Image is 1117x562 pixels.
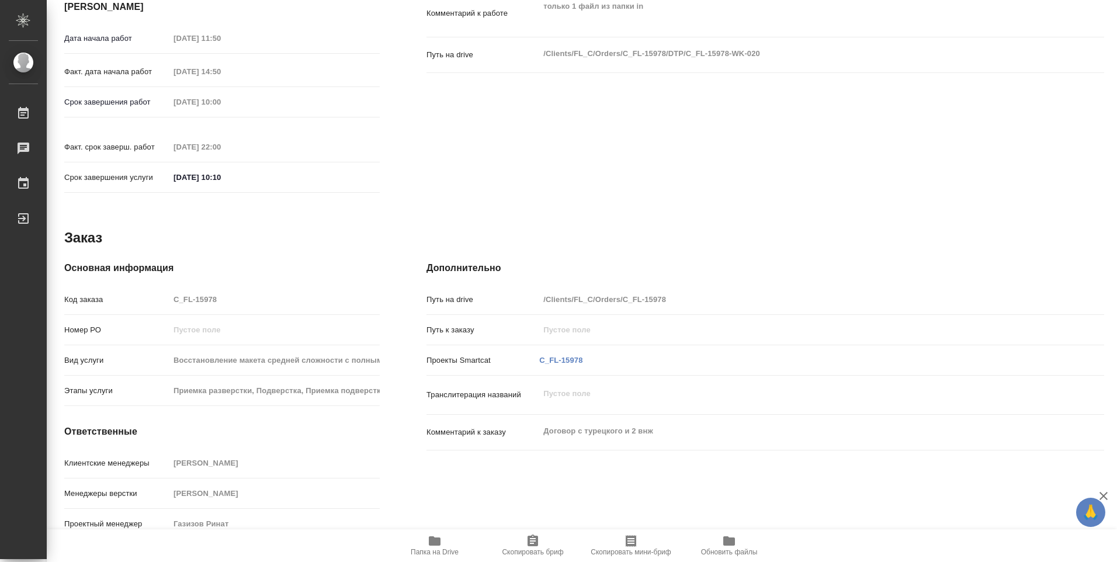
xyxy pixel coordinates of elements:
input: Пустое поле [169,382,380,399]
input: Пустое поле [169,485,380,502]
button: Обновить файлы [680,529,778,562]
a: C_FL-15978 [539,356,582,365]
input: Пустое поле [169,515,380,532]
p: Срок завершения услуги [64,172,169,183]
p: Комментарий к работе [426,8,539,19]
p: Менеджеры верстки [64,488,169,499]
button: Скопировать мини-бриф [582,529,680,562]
p: Путь к заказу [426,324,539,336]
span: Папка на Drive [411,548,459,556]
input: Пустое поле [169,321,380,338]
span: Обновить файлы [701,548,758,556]
p: Комментарий к заказу [426,426,539,438]
button: Скопировать бриф [484,529,582,562]
input: Пустое поле [169,291,380,308]
p: Проектный менеджер [64,518,169,530]
input: Пустое поле [169,93,272,110]
span: 🙏 [1081,500,1101,525]
h4: Дополнительно [426,261,1104,275]
p: Срок завершения работ [64,96,169,108]
button: 🙏 [1076,498,1105,527]
span: Скопировать мини-бриф [591,548,671,556]
input: Пустое поле [169,352,380,369]
p: Путь на drive [426,294,539,306]
p: Дата начала работ [64,33,169,44]
p: Факт. срок заверш. работ [64,141,169,153]
span: Скопировать бриф [502,548,563,556]
p: Транслитерация названий [426,389,539,401]
textarea: Договор с турецкого и 2 внж [539,421,1047,441]
h4: Ответственные [64,425,380,439]
input: Пустое поле [539,321,1047,338]
input: ✎ Введи что-нибудь [169,169,272,186]
p: Факт. дата начала работ [64,66,169,78]
input: Пустое поле [169,30,272,47]
input: Пустое поле [169,63,272,80]
p: Этапы услуги [64,385,169,397]
h2: Заказ [64,228,102,247]
p: Клиентские менеджеры [64,457,169,469]
button: Папка на Drive [386,529,484,562]
p: Вид услуги [64,355,169,366]
p: Путь на drive [426,49,539,61]
h4: Основная информация [64,261,380,275]
p: Номер РО [64,324,169,336]
input: Пустое поле [169,455,380,471]
input: Пустое поле [539,291,1047,308]
input: Пустое поле [169,138,272,155]
p: Проекты Smartcat [426,355,539,366]
p: Код заказа [64,294,169,306]
textarea: /Clients/FL_C/Orders/C_FL-15978/DTP/C_FL-15978-WK-020 [539,44,1047,64]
